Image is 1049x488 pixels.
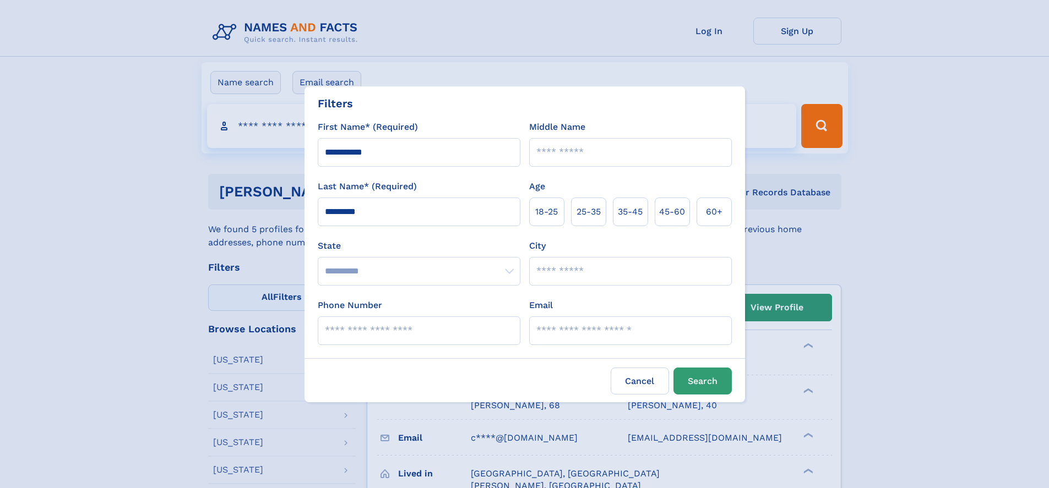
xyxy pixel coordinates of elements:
span: 45‑60 [659,205,685,218]
label: Last Name* (Required) [318,180,417,193]
label: First Name* (Required) [318,120,418,134]
label: State [318,239,520,253]
label: Age [529,180,545,193]
label: Cancel [611,368,669,394]
span: 18‑25 [535,205,558,218]
label: City [529,239,546,253]
div: Filters [318,95,353,112]
label: Phone Number [318,299,382,312]
span: 25‑35 [577,205,601,218]
label: Email [529,299,553,312]
label: Middle Name [529,120,585,134]
span: 35‑45 [618,205,643,218]
span: 60+ [706,205,722,218]
button: Search [673,368,732,394]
